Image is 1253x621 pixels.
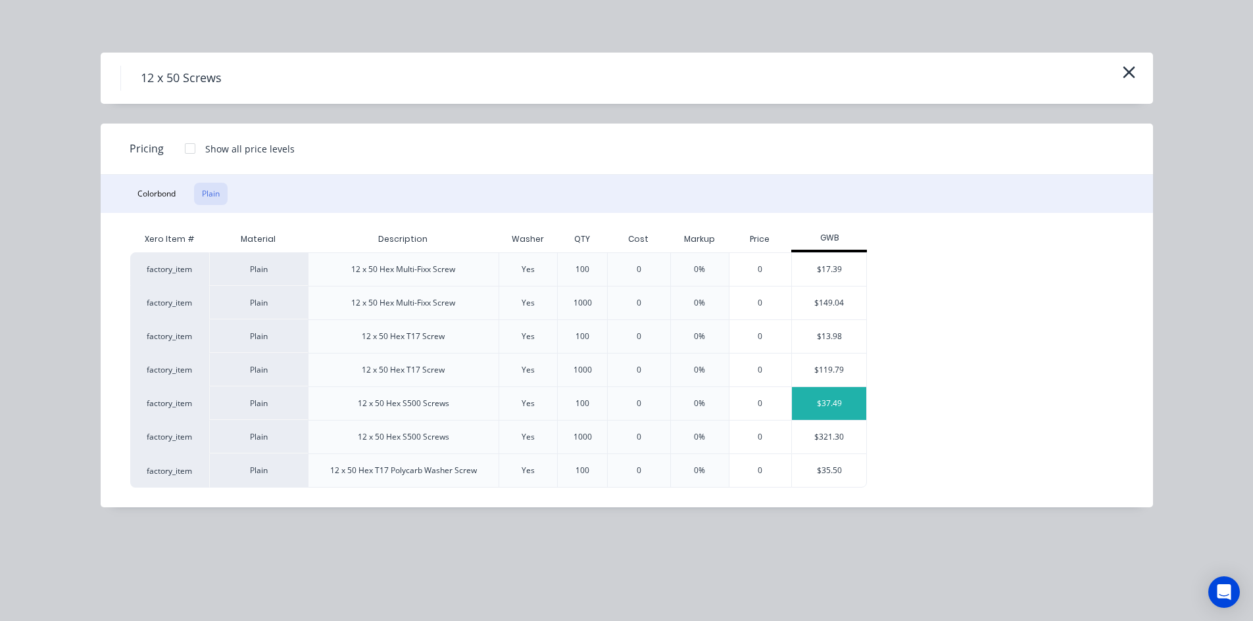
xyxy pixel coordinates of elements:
div: Yes [522,331,535,342]
div: Plain [209,286,308,319]
div: 12 x 50 Hex T17 Screw [362,364,445,376]
h4: 12 x 50 Screws [120,66,241,91]
div: Show all price levels [205,142,295,156]
div: Yes [522,264,535,275]
div: Open Intercom Messenger [1208,576,1240,608]
div: 1000 [574,364,592,376]
div: 0% [694,264,705,275]
div: factory_item [130,319,209,353]
div: Description [368,223,438,256]
div: factory_item [130,353,209,386]
div: factory_item [130,286,209,319]
div: 0 [637,331,641,342]
div: Yes [522,431,535,443]
div: 0 [637,264,641,275]
div: 100 [576,398,589,409]
div: Yes [522,364,535,376]
button: Colorbond [130,183,184,205]
div: 0 [637,364,641,376]
div: 0 [729,253,792,286]
div: $321.30 [792,421,866,453]
div: 0 [729,287,792,319]
div: 100 [576,465,589,476]
div: Yes [522,398,535,409]
div: 12 x 50 Hex S500 Screws [358,431,449,443]
div: 0% [694,465,705,476]
div: $119.79 [792,354,866,386]
div: 0 [637,431,641,443]
div: $17.39 [792,253,866,286]
div: Yes [522,297,535,309]
div: 12 x 50 Hex T17 Screw [362,331,445,342]
div: factory_item [130,453,209,488]
div: factory_item [130,386,209,420]
div: $149.04 [792,287,866,319]
div: 1000 [574,431,592,443]
div: Washer [501,223,554,256]
div: Markup [670,226,729,252]
div: Plain [209,386,308,420]
div: Cost [607,226,670,252]
span: Pricing [130,141,164,156]
div: GWB [791,232,867,244]
div: Xero Item # [130,226,209,252]
div: Price [729,226,792,252]
div: QTY [564,223,601,256]
div: 0 [637,465,641,476]
div: 12 x 50 Hex Multi-Fixx Screw [351,297,455,309]
div: 0% [694,331,705,342]
div: 0 [729,421,792,453]
div: Plain [209,453,308,488]
div: 1000 [574,297,592,309]
div: 0% [694,431,705,443]
div: $37.49 [792,387,866,420]
div: 0% [694,364,705,376]
div: 100 [576,331,589,342]
div: Plain [209,252,308,286]
div: Material [209,226,308,252]
div: 0 [729,354,792,386]
div: $35.50 [792,454,866,487]
div: Yes [522,465,535,476]
div: 0 [729,387,792,420]
div: 0 [637,398,641,409]
div: 0 [637,297,641,309]
div: Plain [209,319,308,353]
div: 100 [576,264,589,275]
div: 12 x 50 Hex S500 Screws [358,398,449,409]
div: 0% [694,297,705,309]
div: Plain [209,420,308,453]
div: 12 x 50 Hex Multi-Fixx Screw [351,264,455,275]
button: Plain [194,183,228,205]
div: 0 [729,320,792,353]
div: factory_item [130,420,209,453]
div: 0% [694,398,705,409]
div: 0 [729,454,792,487]
div: $13.98 [792,320,866,353]
div: factory_item [130,252,209,286]
div: 12 x 50 Hex T17 Polycarb Washer Screw [330,465,477,476]
div: Plain [209,353,308,386]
